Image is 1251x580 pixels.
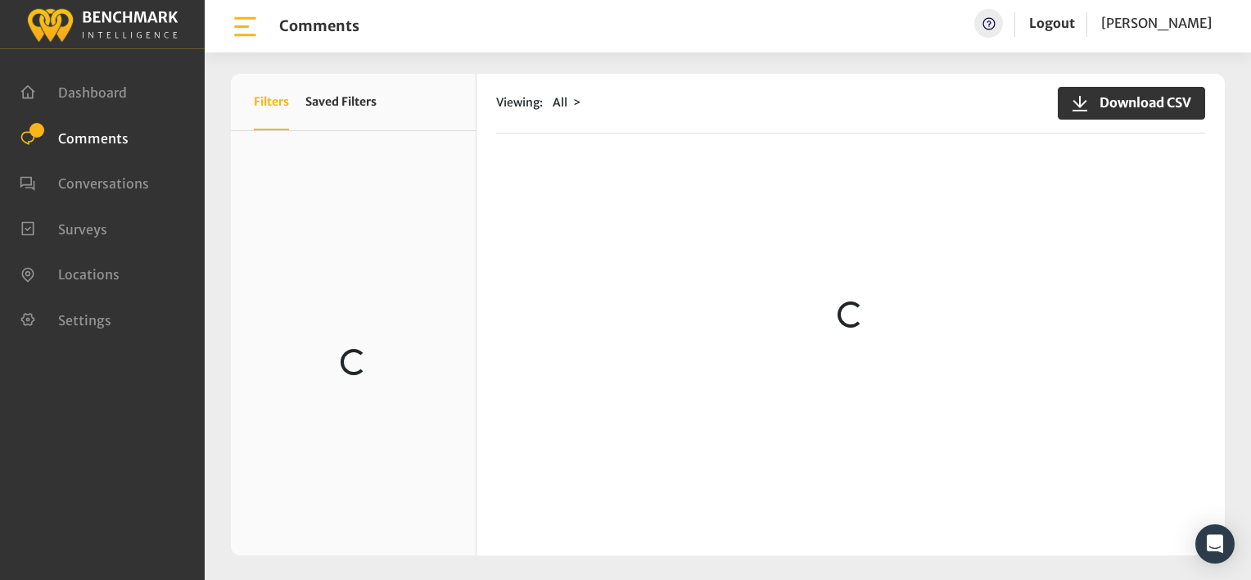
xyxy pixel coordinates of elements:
[58,175,149,192] span: Conversations
[20,310,111,327] a: Settings
[58,84,127,101] span: Dashboard
[1058,87,1205,120] button: Download CSV
[58,311,111,328] span: Settings
[254,74,289,130] button: Filters
[58,129,129,146] span: Comments
[279,17,359,35] h1: Comments
[20,265,120,281] a: Locations
[1195,524,1235,564] div: Open Intercom Messenger
[58,266,120,283] span: Locations
[20,129,129,145] a: Comments
[1090,93,1191,112] span: Download CSV
[305,74,377,130] button: Saved Filters
[1029,9,1075,38] a: Logout
[553,95,567,110] span: All
[26,4,178,44] img: benchmark
[1029,15,1075,31] a: Logout
[1101,9,1212,38] a: [PERSON_NAME]
[496,94,543,111] span: Viewing:
[20,174,149,190] a: Conversations
[20,220,107,236] a: Surveys
[20,83,127,99] a: Dashboard
[231,12,260,41] img: bar
[1101,15,1212,31] span: [PERSON_NAME]
[58,220,107,237] span: Surveys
